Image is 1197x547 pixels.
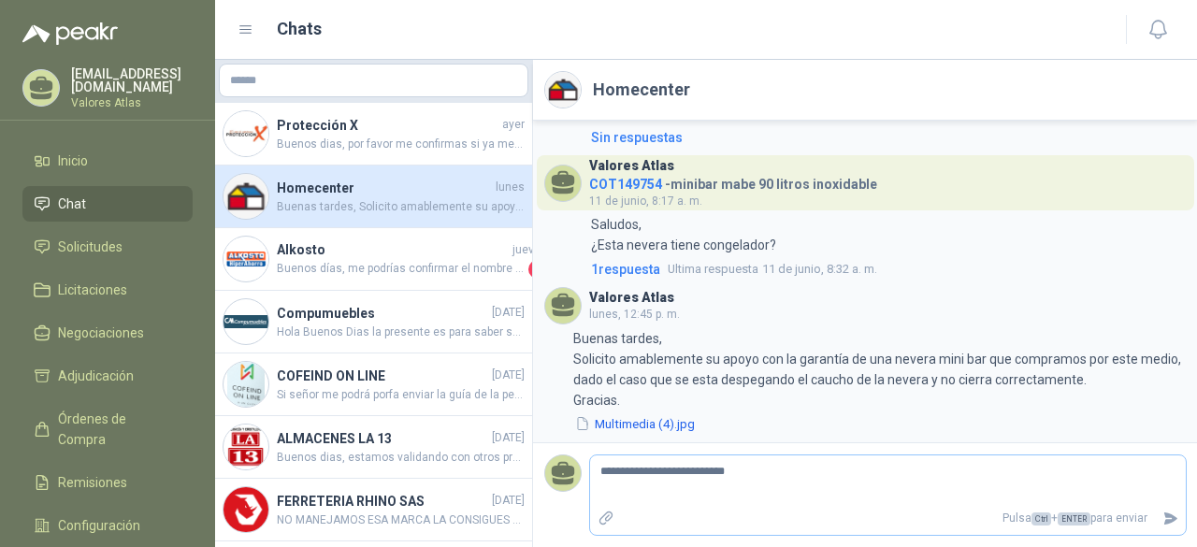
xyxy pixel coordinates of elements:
[496,179,525,196] span: lunes
[277,198,525,216] span: Buenas tardes, Solicito amablemente su apoyo con la garantía de una nevera mini bar que compramos...
[58,515,140,536] span: Configuración
[277,260,525,279] span: Buenos días, me podrías confirmar el nombre de la persona que recibe el microondas?, en la guía d...
[22,229,193,265] a: Solicitudes
[589,172,877,190] h4: - minibar mabe 90 litros inoxidable
[1155,502,1186,535] button: Enviar
[277,178,492,198] h4: Homecenter
[589,293,674,303] h3: Valores Atlas
[492,429,525,447] span: [DATE]
[502,116,525,134] span: ayer
[277,511,525,529] span: NO MANEJAMOS ESA MARCA LA CONSIGUES EN HOME CENTER
[622,502,1156,535] p: Pulsa + para enviar
[277,449,525,467] span: Buenos dias, estamos validando con otros proveedores otras opciones.
[590,502,622,535] label: Adjuntar archivos
[277,16,322,42] h1: Chats
[58,409,175,450] span: Órdenes de Compra
[587,259,1187,280] a: 1respuestaUltima respuesta11 de junio, 8:32 a. m.
[512,241,547,259] span: jueves
[593,77,690,103] h2: Homecenter
[668,260,758,279] span: Ultima respuesta
[58,366,134,386] span: Adjudicación
[277,239,509,260] h4: Alkosto
[528,260,547,279] span: 1
[224,425,268,469] img: Company Logo
[22,401,193,457] a: Órdenes de Compra
[589,194,702,208] span: 11 de junio, 8:17 a. m.
[215,166,532,228] a: Company LogoHomecenterlunesBuenas tardes, Solicito amablemente su apoyo con la garantía de una ne...
[573,328,1187,410] p: Buenas tardes, Solicito amablemente su apoyo con la garantía de una nevera mini bar que compramos...
[545,72,581,108] img: Company Logo
[492,492,525,510] span: [DATE]
[1031,512,1051,525] span: Ctrl
[58,323,144,343] span: Negociaciones
[277,324,525,341] span: Hola Buenos Dias la presente es para saber sobre el envio del escritorio decia fecha de entrega 8...
[71,67,193,94] p: [EMAIL_ADDRESS][DOMAIN_NAME]
[224,237,268,281] img: Company Logo
[22,272,193,308] a: Licitaciones
[1058,512,1090,525] span: ENTER
[22,465,193,500] a: Remisiones
[22,508,193,543] a: Configuración
[58,472,127,493] span: Remisiones
[277,115,498,136] h4: Protección X
[22,143,193,179] a: Inicio
[573,414,697,434] button: Multimedia (4).jpg
[215,353,532,416] a: Company LogoCOFEIND ON LINE[DATE]Si señor me podrá porfa enviar la guía de la persona que recibió...
[215,479,532,541] a: Company LogoFERRETERIA RHINO SAS[DATE]NO MANEJAMOS ESA MARCA LA CONSIGUES EN HOME CENTER
[215,103,532,166] a: Company LogoProtección XayerBuenos dias, por favor me confirmas si ya me enviaste los elementos d...
[492,367,525,384] span: [DATE]
[224,299,268,344] img: Company Logo
[215,291,532,353] a: Company LogoCompumuebles[DATE]Hola Buenos Dias la presente es para saber sobre el envio del escri...
[587,127,1187,148] a: Sin respuestas
[591,127,683,148] div: Sin respuestas
[224,174,268,219] img: Company Logo
[591,214,776,255] p: Saludos, ¿Esta nevera tiene congelador?
[277,303,488,324] h4: Compumuebles
[277,428,488,449] h4: ALMACENES LA 13
[22,358,193,394] a: Adjudicación
[277,136,525,153] span: Buenos dias, por favor me confirmas si ya me enviaste los elementos del botiquin. muchas gracias.
[22,186,193,222] a: Chat
[589,308,680,321] span: lunes, 12:45 p. m.
[277,491,488,511] h4: FERRETERIA RHINO SAS
[591,259,660,280] span: 1 respuesta
[71,97,193,108] p: Valores Atlas
[22,22,118,45] img: Logo peakr
[22,315,193,351] a: Negociaciones
[224,487,268,532] img: Company Logo
[492,304,525,322] span: [DATE]
[277,386,525,404] span: Si señor me podrá porfa enviar la guía de la persona que recibió, que es el articulo no ha llegad...
[668,260,877,279] span: 11 de junio, 8:32 a. m.
[215,228,532,291] a: Company LogoAlkostojuevesBuenos días, me podrías confirmar el nombre de la persona que recibe el ...
[589,177,662,192] span: COT149754
[58,237,123,257] span: Solicitudes
[58,194,86,214] span: Chat
[589,161,674,171] h3: Valores Atlas
[215,416,532,479] a: Company LogoALMACENES LA 13[DATE]Buenos dias, estamos validando con otros proveedores otras opcio...
[58,151,88,171] span: Inicio
[58,280,127,300] span: Licitaciones
[224,111,268,156] img: Company Logo
[224,362,268,407] img: Company Logo
[277,366,488,386] h4: COFEIND ON LINE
